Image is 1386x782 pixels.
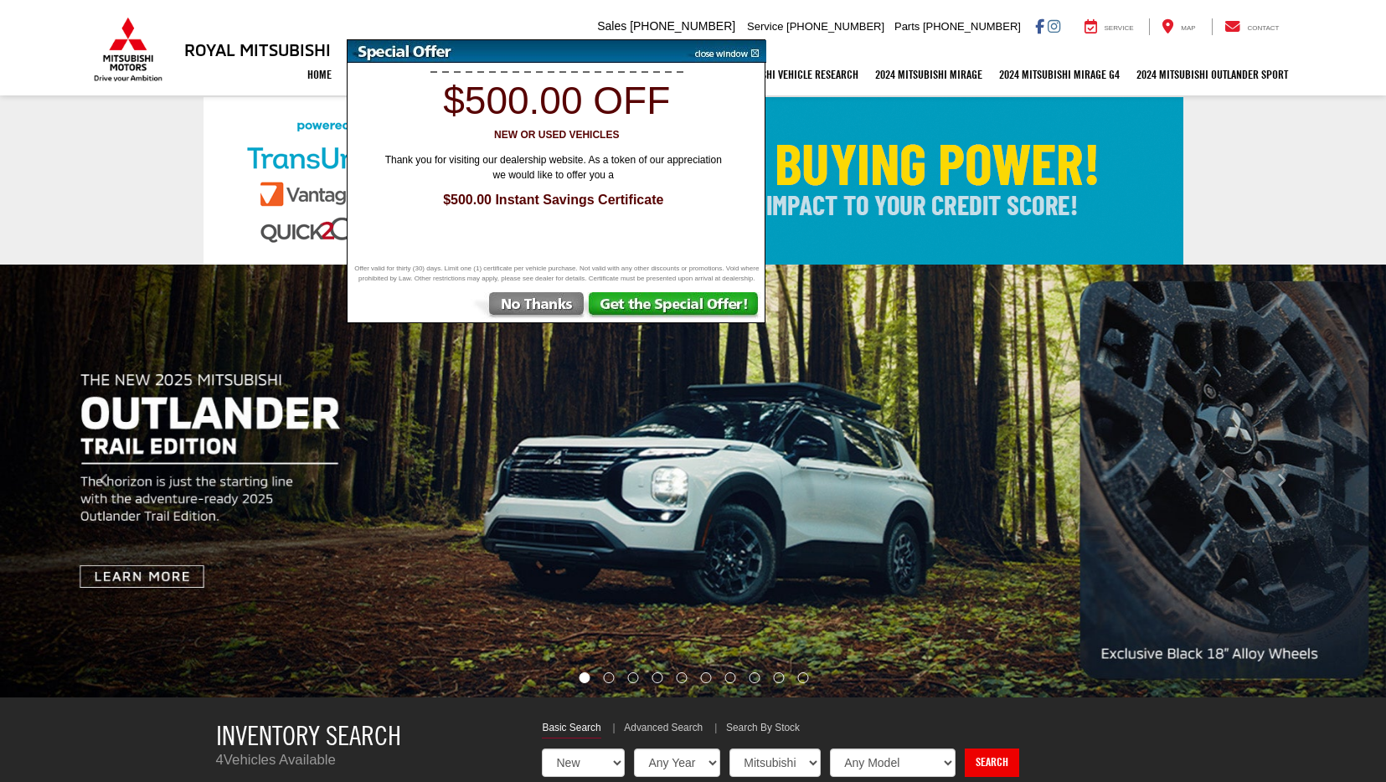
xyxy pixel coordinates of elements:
select: Choose Year from the dropdown [634,749,720,777]
li: Go to slide number 9. [773,672,784,683]
span: Contact [1247,24,1279,32]
span: Service [1105,24,1134,32]
li: Go to slide number 1. [579,672,590,683]
a: Facebook: Click to visit our Facebook page [1035,19,1044,33]
span: $500.00 Instant Savings Certificate [365,191,742,210]
img: Check Your Buying Power [204,97,1183,265]
select: Choose Model from the dropdown [830,749,956,777]
span: [PHONE_NUMBER] [923,20,1021,33]
img: Get the Special Offer [587,292,765,322]
li: Go to slide number 2. [604,672,615,683]
h1: $500.00 off [357,80,757,122]
span: Service [747,20,783,33]
span: [PHONE_NUMBER] [786,20,884,33]
h3: New or Used Vehicles [357,130,757,141]
li: Go to slide number 4. [652,672,663,683]
img: No Thanks, Continue to Website [471,292,587,322]
h3: Royal Mitsubishi [184,40,331,59]
span: Parts [894,20,920,33]
a: 2024 Mitsubishi Mirage [867,54,991,95]
a: 2024 Mitsubishi Mirage G4 [991,54,1128,95]
span: Thank you for visiting our dealership website. As a token of our appreciation we would like to of... [374,153,734,182]
li: Go to slide number 3. [628,672,639,683]
li: Go to slide number 10. [797,672,808,683]
a: Home [299,54,340,95]
img: close window [682,40,766,63]
span: 4 [216,752,224,768]
a: Basic Search [542,721,600,738]
p: Vehicles Available [216,750,518,770]
a: Map [1149,18,1208,35]
button: Click to view next picture. [1178,298,1386,664]
a: Shop [340,54,379,95]
li: Go to slide number 6. [700,672,711,683]
img: Mitsubishi [90,17,166,82]
span: Map [1181,24,1195,32]
li: Go to slide number 5. [677,672,688,683]
a: Instagram: Click to visit our Instagram page [1048,19,1060,33]
select: Choose Vehicle Condition from the dropdown [542,749,625,777]
li: Go to slide number 7. [724,672,735,683]
a: Mitsubishi Vehicle Research [718,54,867,95]
img: Special Offer [348,40,683,63]
a: Advanced Search [624,721,703,738]
a: Search [965,749,1019,777]
span: Sales [597,19,626,33]
a: Contact [1212,18,1292,35]
select: Choose Make from the dropdown [729,749,821,777]
span: [PHONE_NUMBER] [630,19,735,33]
h3: Inventory Search [216,721,518,750]
span: Offer valid for thirty (30) days. Limit one (1) certificate per vehicle purchase. Not valid with ... [352,264,762,284]
a: 2024 Mitsubishi Outlander SPORT [1128,54,1296,95]
li: Go to slide number 8. [749,672,760,683]
a: Service [1072,18,1146,35]
a: Search By Stock [726,721,800,738]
